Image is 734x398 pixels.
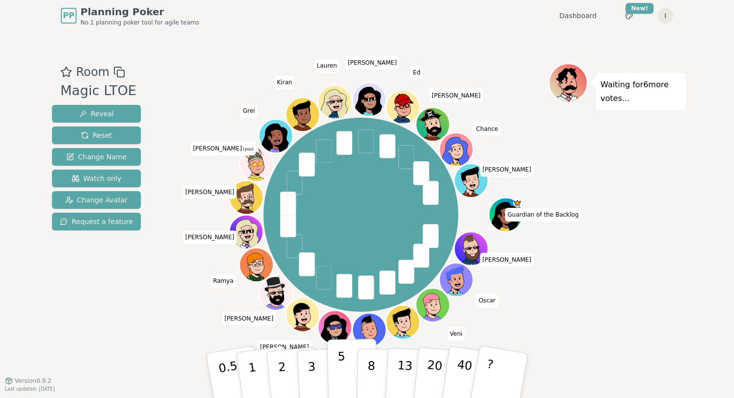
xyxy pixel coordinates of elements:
[242,147,254,151] span: (you)
[72,174,122,183] span: Watch only
[210,274,236,288] span: Click to change your name
[65,195,128,205] span: Change Avatar
[60,217,133,226] span: Request a feature
[66,152,127,162] span: Change Name
[63,10,74,22] span: PP
[52,213,141,230] button: Request a feature
[52,170,141,187] button: Watch only
[620,7,638,25] button: New!
[60,81,136,101] div: Magic LTOE
[52,191,141,209] button: Change Avatar
[411,66,423,79] span: Click to change your name
[80,19,199,26] span: No.1 planning poker tool for agile teams
[513,199,522,207] span: Guardian of the Backlog is the host
[240,104,258,118] span: Click to change your name
[258,340,312,354] span: Click to change your name
[190,142,256,155] span: Click to change your name
[345,55,399,69] span: Click to change your name
[81,130,112,140] span: Reset
[480,163,534,176] span: Click to change your name
[222,312,276,325] span: Click to change your name
[5,377,52,385] button: Version0.9.2
[15,377,52,385] span: Version 0.9.2
[52,105,141,123] button: Reveal
[480,253,534,267] span: Click to change your name
[315,59,340,73] span: Click to change your name
[80,5,199,19] span: Planning Poker
[52,126,141,144] button: Reset
[241,149,273,180] button: Click to change your avatar
[60,63,72,81] button: Add as favourite
[61,5,199,26] a: PPPlanning PokerNo.1 planning poker tool for agile teams
[79,109,114,119] span: Reveal
[657,8,673,24] button: I
[473,122,500,136] span: Click to change your name
[447,327,465,341] span: Click to change your name
[52,148,141,166] button: Change Name
[5,386,55,392] span: Last updated: [DATE]
[559,11,597,21] a: Dashboard
[476,294,498,307] span: Click to change your name
[76,63,109,81] span: Room
[274,75,294,89] span: Click to change your name
[183,185,237,199] span: Click to change your name
[601,78,681,105] p: Waiting for 6 more votes...
[626,3,654,14] div: New!
[429,89,483,102] span: Click to change your name
[183,230,237,244] span: Click to change your name
[505,208,581,222] span: Click to change your name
